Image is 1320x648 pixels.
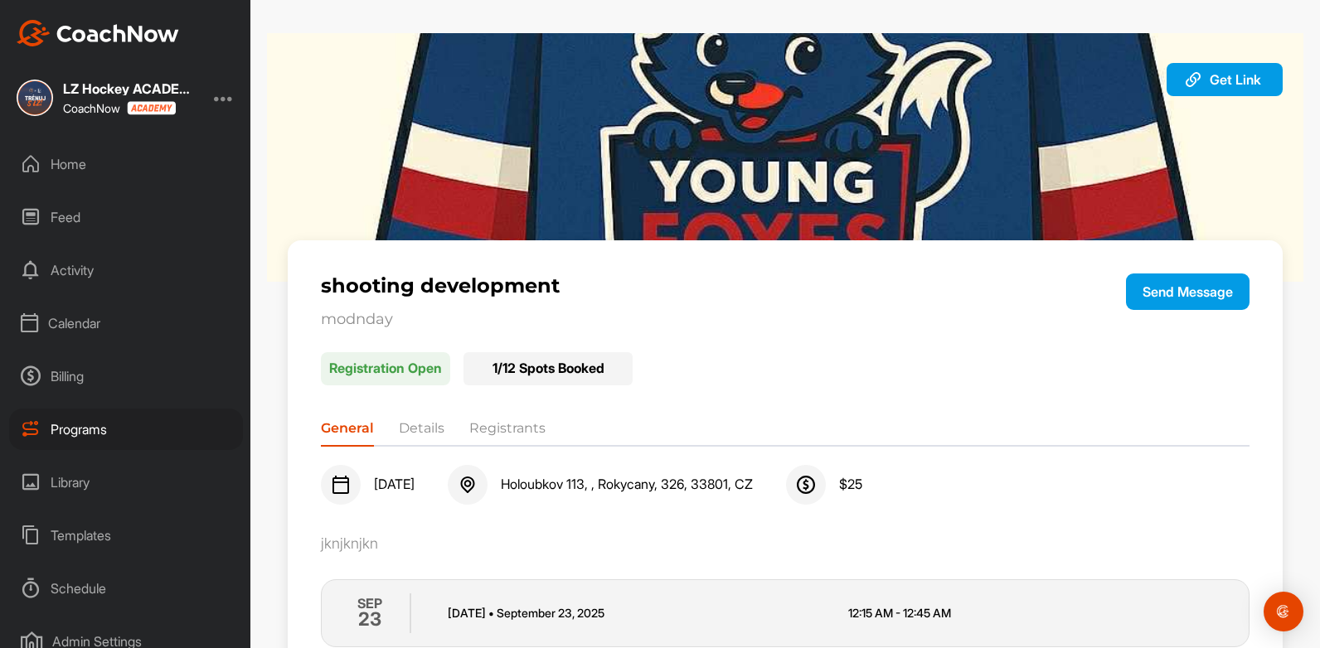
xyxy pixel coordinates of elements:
[1126,273,1250,310] button: Send Message
[63,101,176,115] div: CoachNow
[321,311,1064,329] p: modnday
[357,593,382,613] p: SEP
[469,418,546,445] li: Registrants
[488,606,494,620] span: •
[501,476,753,493] span: Holoubkov 113, , Rokycany, 326, 33801, CZ
[321,534,1250,553] div: jknjknjkn
[63,82,196,95] div: LZ Hockey ACADEMY
[399,418,444,445] li: Details
[9,355,243,397] div: Billing
[1210,71,1261,88] span: Get Link
[9,409,243,450] div: Programs
[17,20,179,46] img: CoachNow
[321,352,450,385] p: Registration Open
[9,568,243,609] div: Schedule
[9,143,243,185] div: Home
[17,80,53,116] img: square_ffa805cfad0c1b77c4c9d7b93d60304e.jpg
[9,249,243,291] div: Activity
[839,476,862,493] span: $ 25
[1264,592,1303,631] div: Open Intercom Messenger
[1183,70,1203,89] img: svg+xml;base64,PHN2ZyB3aWR0aD0iMjAiIGhlaWdodD0iMjAiIHZpZXdCb3g9IjAgMCAyMCAyMCIgZmlsbD0ibm9uZSIgeG...
[127,101,176,115] img: CoachNow acadmey
[848,604,1231,621] p: 12:15 AM - 12:45 AM
[448,604,831,621] p: [DATE] September 23 , 2025
[9,515,243,556] div: Templates
[321,418,374,445] li: General
[321,273,1064,297] p: shooting development
[374,476,415,493] span: [DATE]
[9,196,243,238] div: Feed
[463,352,633,385] div: 1 / 12 Spots Booked
[331,475,351,495] img: svg+xml;base64,PHN2ZyB3aWR0aD0iMjQiIGhlaWdodD0iMjQiIHZpZXdCb3g9IjAgMCAyNCAyNCIgZmlsbD0ibm9uZSIgeG...
[9,462,243,503] div: Library
[358,605,381,633] h2: 23
[458,475,478,495] img: svg+xml;base64,PHN2ZyB3aWR0aD0iMjQiIGhlaWdodD0iMjQiIHZpZXdCb3g9IjAgMCAyNCAyNCIgZmlsbD0ibm9uZSIgeG...
[9,302,243,344] div: Calendar
[796,475,816,495] img: svg+xml;base64,PHN2ZyB3aWR0aD0iMjQiIGhlaWdodD0iMjQiIHZpZXdCb3g9IjAgMCAyNCAyNCIgZmlsbD0ibm9uZSIgeG...
[267,33,1303,282] img: img.jpg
